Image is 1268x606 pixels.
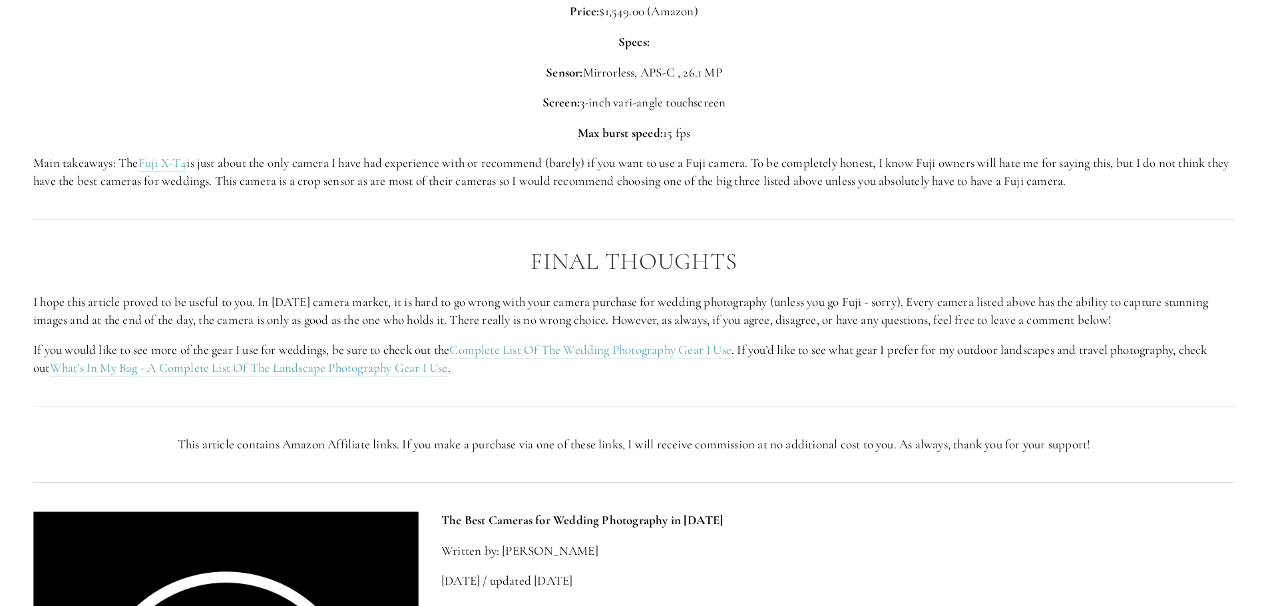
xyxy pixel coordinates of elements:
strong: Price: [570,3,599,19]
p: Mirrorless, APS-C , 26.1 MP [33,64,1235,82]
p: If you would like to see more of the gear I use for weddings, be sure to check out the . If you’d... [33,341,1235,377]
p: 3-inch vari-angle touchscreen [33,94,1235,112]
strong: Max burst speed: [578,125,663,140]
p: I hope this article proved to be useful to you. In [DATE] camera market, it is hard to go wrong w... [33,293,1235,329]
a: What's In My Bag - A Complete List Of The Landscape Photography Gear I Use [50,360,448,377]
a: Complete List Of The Wedding Photography Gear I Use [449,342,732,359]
p: Main takeaways: The is just about the only camera I have had experience with or recommend (barely... [33,154,1235,190]
p: [DATE] / updated [DATE] [441,572,1235,590]
strong: Specs: [618,34,650,49]
strong: The Best Cameras for Wedding Photography in [DATE] [441,512,724,528]
p: $1,549.00 (Amazon) [33,3,1235,21]
strong: Screen: [542,94,580,110]
p: Written by: [PERSON_NAME] [441,542,1235,560]
a: Fuji X-T4 [138,155,187,172]
p: This article contains Amazon Affiliate links. If you make a purchase via one of these links, I wi... [33,436,1235,454]
h2: Final Thoughts [33,249,1235,275]
p: 15 fps [33,124,1235,142]
strong: Sensor: [546,65,582,80]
